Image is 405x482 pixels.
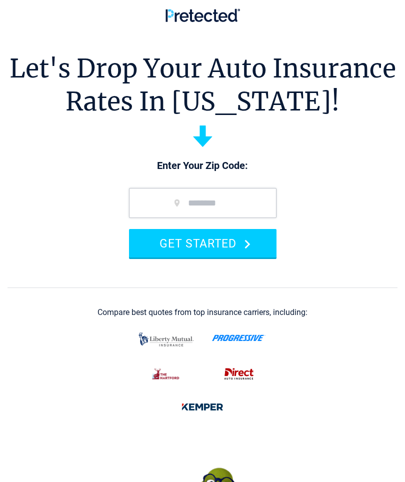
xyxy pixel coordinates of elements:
img: kemper [176,396,229,417]
div: Compare best quotes from top insurance carriers, including: [97,308,307,317]
p: Enter Your Zip Code: [119,159,286,173]
img: progressive [212,334,265,341]
img: direct [219,363,259,384]
h1: Let's Drop Your Auto Insurance Rates In [US_STATE]! [9,52,396,118]
img: liberty [136,327,196,351]
img: Pretected Logo [165,8,240,22]
img: thehartford [146,363,186,384]
input: zip code [129,188,276,218]
button: GET STARTED [129,229,276,257]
